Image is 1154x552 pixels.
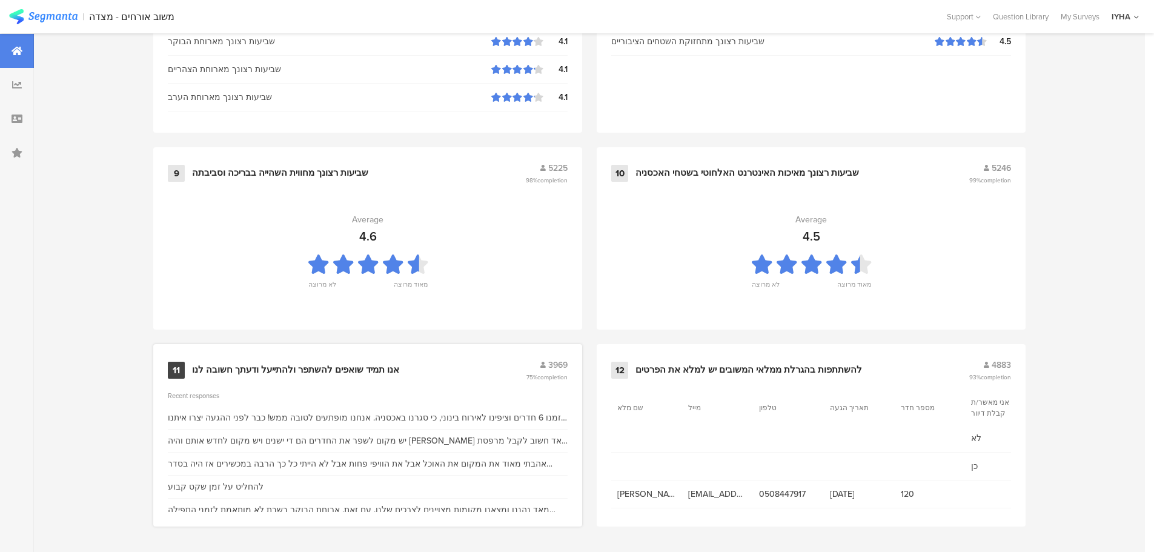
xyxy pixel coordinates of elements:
[168,362,185,379] div: 11
[543,35,568,48] div: 4.1
[688,488,747,500] span: [EMAIL_ADDRESS][DOMAIN_NAME]
[969,176,1011,185] span: 99%
[89,11,174,22] div: משוב אורחים - מצדה
[611,35,935,48] div: שביעות רצונך מתחזוקת השטחים הציבוריים
[635,364,862,376] div: להשתתפות בהגרלת ממלאי המשובים יש למלא את הפרטים
[981,373,1011,382] span: completion
[168,434,568,447] div: יש מקום לשפר את החדרים הם די ישנים ויש מקום לחדש אותם והיה [PERSON_NAME] מאד חשוב לקבל מרפסת או ק...
[611,362,628,379] div: 12
[192,364,399,376] div: אנו תמיד שואפים להשתפר ולהתייעל ודעתך חשובה לנו
[543,63,568,76] div: 4.1
[82,10,84,24] div: |
[969,373,1011,382] span: 93%
[803,227,820,245] div: 4.5
[168,411,568,424] div: הזמנו 6 חדרים וציפינו לאירוח בינוני, כי סגרנו באכסניה. אנחנו מופתעים לטובה ממש! כבר לפני ההגעה יצ...
[635,167,859,179] div: שביעות רצונך מאיכות האינטרנט האלחוטי בשטחי האכסניה
[987,11,1055,22] a: Question Library
[971,397,1026,419] section: אני מאשר/ת קבלת דיוור
[192,167,368,179] div: שביעות רצונך מחווית השהייה בבריכה וסביבתה
[168,504,568,516] div: מאד נהננו ומצאנו מקומות מצויינים לצרכים שלנו. עם זאת, ארוחת הבוקר בשבת לא מותאמת לזמני התפילה וחבל.
[308,279,336,296] div: לא מרוצה
[168,391,568,401] div: Recent responses
[947,7,981,26] div: Support
[526,176,568,185] span: 98%
[837,279,871,296] div: מאוד מרוצה
[611,165,628,182] div: 10
[795,213,827,226] div: Average
[9,9,78,24] img: segmanta logo
[759,402,814,413] section: טלפון
[688,402,743,413] section: מייל
[830,488,889,500] span: [DATE]
[543,91,568,104] div: 4.1
[168,91,491,104] div: שביעות רצונך מארוחת הערב
[830,402,884,413] section: תאריך הגעה
[1055,11,1106,22] a: My Surveys
[901,402,955,413] section: מספר חדר
[971,432,1030,445] span: לא
[359,227,377,245] div: 4.6
[526,373,568,382] span: 75%
[981,176,1011,185] span: completion
[168,457,568,470] div: אהבתי מאוד את המקום את האוכל אבל את הוויפי פחות אבל לא הייתי כל כך הרבה במכשירים אז היה בסדר האוכ...
[168,481,264,493] div: להחליט על זמן שקט קבוע
[992,359,1011,371] span: 4883
[1112,11,1130,22] div: IYHA
[537,176,568,185] span: completion
[992,162,1011,175] span: 5246
[759,488,818,500] span: 0508447917
[168,35,491,48] div: שביעות רצונך מארוחת הבוקר
[987,35,1011,48] div: 4.5
[752,279,780,296] div: לא מרוצה
[548,359,568,371] span: 3969
[617,402,672,413] section: שם מלא
[168,63,491,76] div: שביעות רצונך מארוחת הצהריים
[617,488,676,500] span: [PERSON_NAME]
[537,373,568,382] span: completion
[901,488,960,500] span: 120
[352,213,383,226] div: Average
[168,165,185,182] div: 9
[971,460,1030,473] span: כן
[548,162,568,175] span: 5225
[394,279,428,296] div: מאוד מרוצה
